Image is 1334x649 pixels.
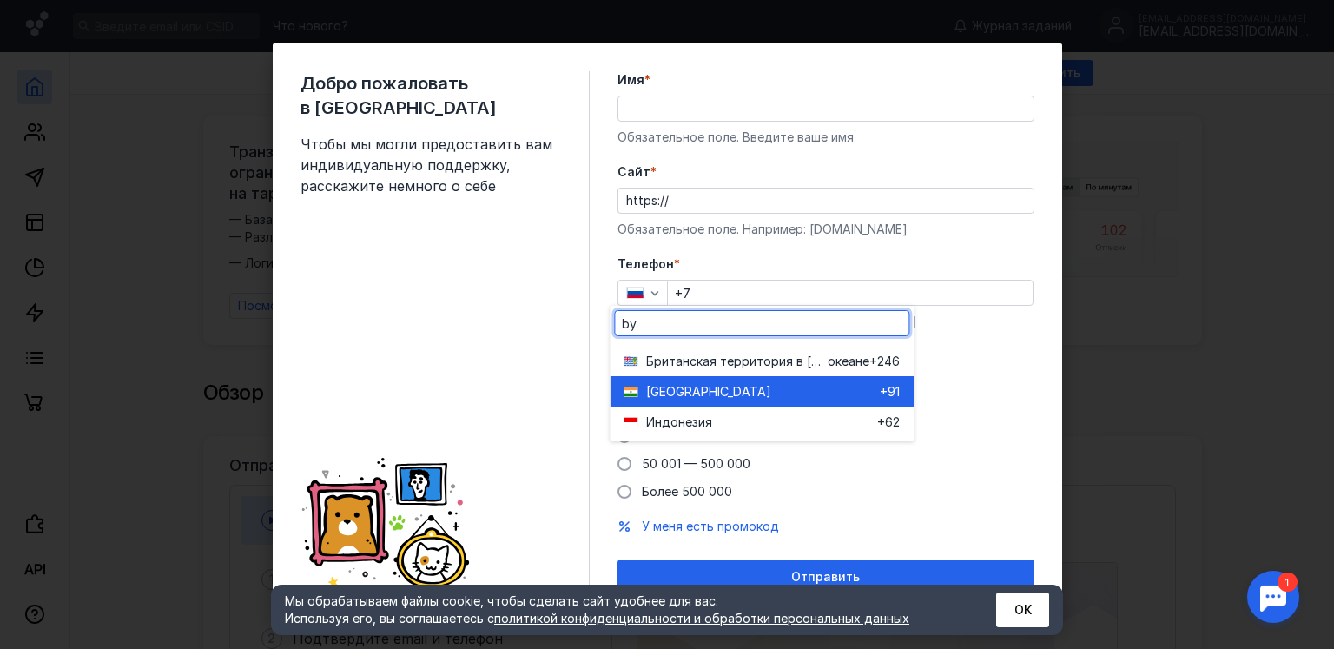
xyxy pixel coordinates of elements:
div: grid [610,341,914,441]
span: Телефон [617,255,674,273]
span: Добро пожаловать в [GEOGRAPHIC_DATA] [300,71,561,120]
a: политикой конфиденциальности и обработки персональных данных [494,611,909,626]
div: Обязательное поле. Например: [DOMAIN_NAME] [617,221,1034,238]
button: Отправить [617,560,1034,594]
span: Британская территория в [GEOGRAPHIC_DATA] [646,353,828,370]
span: Cайт [617,163,650,181]
span: Имя [617,71,644,89]
span: 50 001 — 500 000 [642,456,750,471]
input: Поиск [615,311,908,335]
span: +91 [880,383,900,401]
span: Отправить [791,570,860,585]
button: [GEOGRAPHIC_DATA]+91 [610,376,914,407]
span: У меня есть промокод [642,519,779,533]
span: [GEOGRAPHIC_DATA] [646,383,771,401]
button: ОК [996,593,1049,627]
button: Индонезия+62 [610,407,914,437]
span: Более 500 000 [642,484,732,499]
div: 1 [39,10,59,30]
span: Чтобы мы могли предоставить вам индивидуальную поддержку, расскажите немного о себе [300,134,561,196]
button: Британская территория в [GEOGRAPHIC_DATA]океане+246 [610,346,914,376]
span: океане [828,353,869,370]
span: +62 [877,414,900,431]
span: я [705,414,712,431]
button: У меня есть промокод [642,518,779,535]
span: Индонези [646,414,705,431]
div: Мы обрабатываем файлы cookie, чтобы сделать сайт удобнее для вас. Используя его, вы соглашаетесь c [285,593,954,627]
div: Обязательное поле. Введите ваше имя [617,129,1034,146]
span: +246 [869,353,900,370]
